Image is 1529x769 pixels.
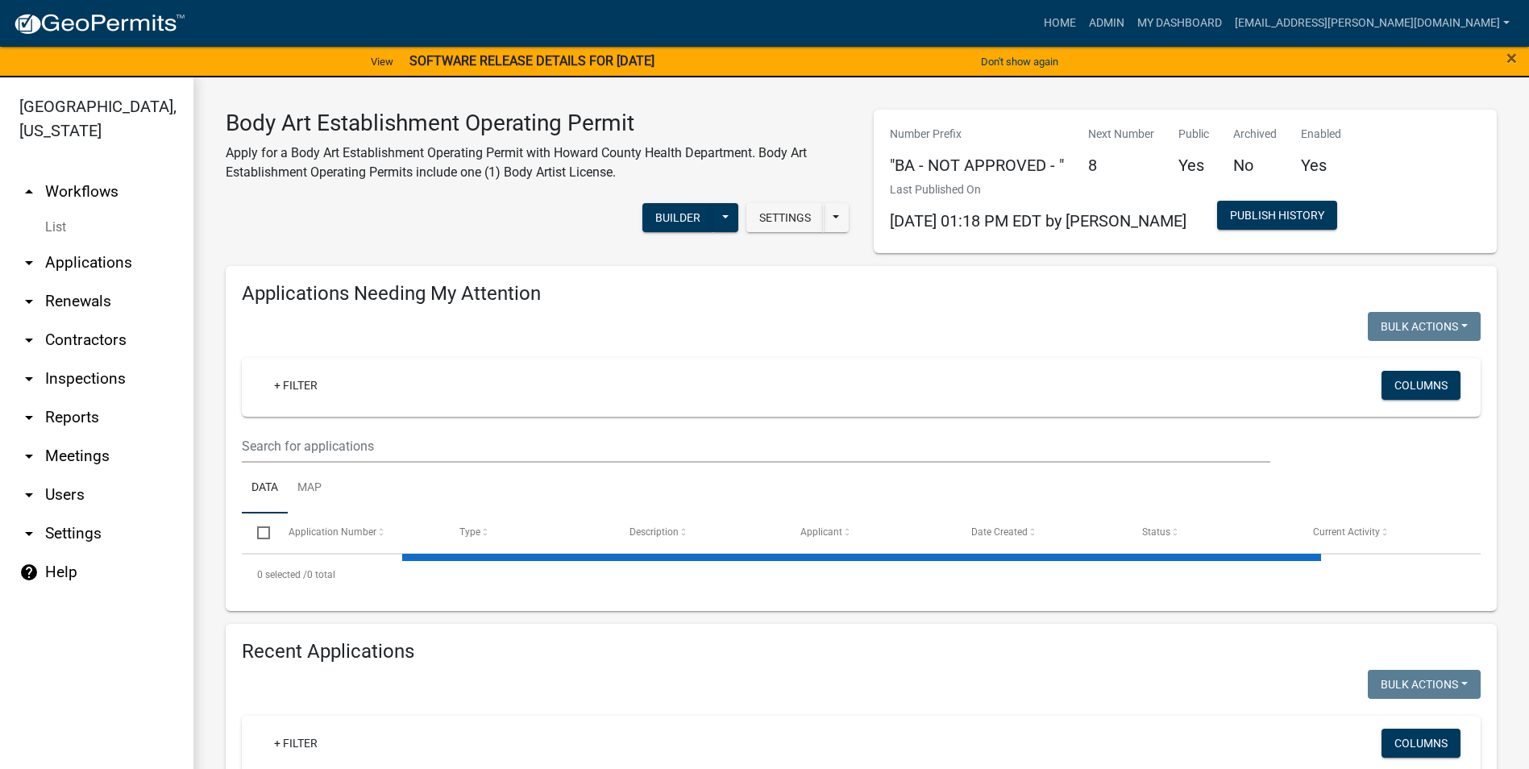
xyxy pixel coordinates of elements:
[800,526,842,538] span: Applicant
[1368,670,1481,699] button: Bulk Actions
[19,524,39,543] i: arrow_drop_down
[226,110,850,137] h3: Body Art Establishment Operating Permit
[1382,729,1460,758] button: Columns
[289,526,376,538] span: Application Number
[226,143,850,182] p: Apply for a Body Art Establishment Operating Permit with Howard County Health Department. Body Ar...
[1142,526,1170,538] span: Status
[19,330,39,350] i: arrow_drop_down
[1233,156,1277,175] h5: No
[1131,8,1228,39] a: My Dashboard
[1233,126,1277,143] p: Archived
[785,513,956,552] datatable-header-cell: Applicant
[1313,526,1380,538] span: Current Activity
[1088,126,1154,143] p: Next Number
[242,640,1481,663] h4: Recent Applications
[443,513,614,552] datatable-header-cell: Type
[261,729,330,758] a: + Filter
[288,463,331,514] a: Map
[19,253,39,272] i: arrow_drop_down
[242,463,288,514] a: Data
[1301,156,1341,175] h5: Yes
[1228,8,1516,39] a: [EMAIL_ADDRESS][PERSON_NAME][DOMAIN_NAME]
[956,513,1127,552] datatable-header-cell: Date Created
[261,371,330,400] a: + Filter
[242,430,1270,463] input: Search for applications
[1301,126,1341,143] p: Enabled
[1298,513,1469,552] datatable-header-cell: Current Activity
[19,447,39,466] i: arrow_drop_down
[642,203,713,232] button: Builder
[1037,8,1082,39] a: Home
[890,181,1186,198] p: Last Published On
[1217,201,1337,230] button: Publish History
[242,513,272,552] datatable-header-cell: Select
[459,526,480,538] span: Type
[1082,8,1131,39] a: Admin
[1178,126,1209,143] p: Public
[1506,47,1517,69] span: ×
[890,126,1064,143] p: Number Prefix
[409,53,654,69] strong: SOFTWARE RELEASE DETAILS FOR [DATE]
[1127,513,1298,552] datatable-header-cell: Status
[890,156,1064,175] h5: "BA - NOT APPROVED - "
[890,211,1186,231] span: [DATE] 01:18 PM EDT by [PERSON_NAME]
[1368,312,1481,341] button: Bulk Actions
[629,526,679,538] span: Description
[19,369,39,389] i: arrow_drop_down
[1382,371,1460,400] button: Columns
[971,526,1028,538] span: Date Created
[19,485,39,505] i: arrow_drop_down
[19,182,39,202] i: arrow_drop_up
[242,282,1481,306] h4: Applications Needing My Attention
[364,48,400,75] a: View
[19,292,39,311] i: arrow_drop_down
[614,513,785,552] datatable-header-cell: Description
[1217,210,1337,222] wm-modal-confirm: Workflow Publish History
[1088,156,1154,175] h5: 8
[974,48,1065,75] button: Don't show again
[746,203,824,232] button: Settings
[272,513,443,552] datatable-header-cell: Application Number
[242,555,1481,595] div: 0 total
[19,408,39,427] i: arrow_drop_down
[19,563,39,582] i: help
[257,569,307,580] span: 0 selected /
[1506,48,1517,68] button: Close
[1178,156,1209,175] h5: Yes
